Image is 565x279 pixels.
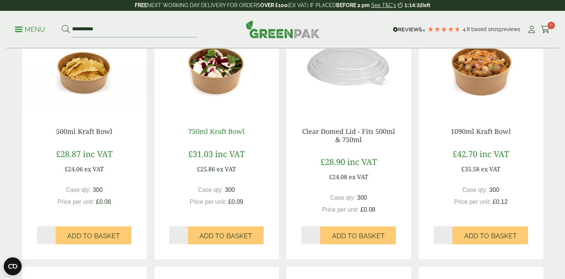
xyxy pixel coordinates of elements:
span: Add to Basket [332,232,384,240]
a: 500ml Kraft Bowl [56,127,112,136]
a: 1090ml Kraft Bowl [451,127,511,136]
span: inc VAT [347,156,377,167]
span: 300 [93,187,103,193]
div: 4.79 Stars [427,26,461,33]
img: Kraft Bowl 750ml with Goats Cheese Salad Open [154,19,279,113]
a: Clear Domed Lid - Fits 500ml & 750ml [302,127,395,144]
span: Add to Basket [199,232,252,240]
span: 4.8 [463,26,471,32]
img: Kraft Bowl 500ml with Nachos [22,19,147,113]
img: GreenPak Supplies [246,20,320,38]
a: 0 [541,24,550,35]
span: ex VAT [349,173,368,181]
span: £0.08 [360,206,375,213]
span: 300 [489,187,499,193]
span: £24.08 [329,173,347,181]
img: REVIEWS.io [393,27,425,32]
span: 300 [225,187,235,193]
button: Add to Basket [452,226,528,244]
strong: OVER £100 [260,2,288,8]
a: 750ml Kraft Bowl [188,127,245,136]
img: Clear Domed Lid - Fits 750ml-0 [286,19,411,113]
span: Case qty: [66,187,91,193]
span: Case qty: [198,187,223,193]
span: Price per unit: [190,199,227,205]
strong: FREE [135,2,147,8]
span: Based on [471,26,494,32]
span: Price per unit: [58,199,94,205]
i: My Account [527,26,536,33]
span: ex VAT [84,165,104,173]
span: Price per unit: [454,199,491,205]
span: £28.90 [320,156,345,167]
span: ex VAT [481,165,500,173]
span: £24.06 [65,165,83,173]
button: Add to Basket [56,226,131,244]
span: inc VAT [479,148,509,159]
span: Add to Basket [67,232,120,240]
span: inc VAT [215,148,245,159]
span: £25.86 [197,165,215,173]
a: Menu [15,25,45,33]
span: reviews [502,26,520,32]
span: Case qty: [330,194,356,201]
span: 300 [357,194,367,201]
span: ex VAT [217,165,236,173]
strong: BEFORE 2 pm [336,2,370,8]
span: 1:14:32 [404,2,422,8]
span: left [422,2,430,8]
span: Case qty: [462,187,488,193]
img: Kraft Bowl 1090ml with Prawns and Rice [419,19,543,113]
a: See T&C's [371,2,396,8]
button: Open CMP widget [4,257,22,275]
span: £31.03 [188,148,213,159]
span: £0.12 [493,199,507,205]
span: £35.58 [461,165,479,173]
span: £0.09 [228,199,243,205]
i: Cart [541,26,550,33]
button: Add to Basket [188,226,264,244]
span: £28.87 [56,148,81,159]
span: Price per unit: [322,206,359,213]
span: Add to Basket [464,232,516,240]
span: 215 [494,26,502,32]
button: Add to Basket [320,226,396,244]
p: Menu [15,25,45,34]
span: £0.08 [96,199,111,205]
span: inc VAT [83,148,112,159]
span: £42.70 [453,148,477,159]
span: 0 [547,22,555,29]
